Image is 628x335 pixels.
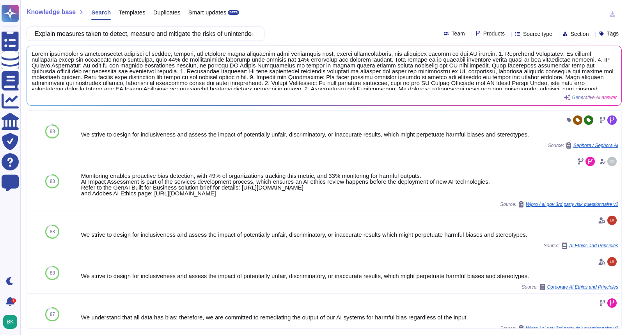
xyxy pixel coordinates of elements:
[50,129,55,134] span: 88
[119,9,145,15] span: Templates
[50,271,55,275] span: 88
[91,9,111,15] span: Search
[50,179,55,184] span: 88
[544,243,618,249] span: Source:
[523,31,552,37] span: Source type
[50,229,55,234] span: 88
[81,131,618,137] div: We strive to design for inclusiveness and assess the impact of potentially unfair, discriminatory...
[607,157,617,166] img: user
[500,325,618,331] span: Source:
[32,51,617,90] span: Lorem ipsumdolor s ametconsectet adipisci el seddoe, tempori, utl etdolore magna aliquaenim admi ...
[81,232,618,238] div: We strive to design for inclusiveness and assess the impact of potentially unfair, discriminatory...
[522,284,618,290] span: Source:
[153,9,181,15] span: Duplicates
[547,285,618,289] span: Corporate AI Ethics and Principles
[3,315,17,329] img: user
[569,243,618,248] span: AI Ethics and Principles
[11,298,16,303] div: 3
[452,31,465,36] span: Team
[548,142,618,149] span: Source:
[228,10,239,15] div: BETA
[572,95,617,100] span: Generative AI answer
[573,143,618,148] span: Sephora / Sephora AI
[607,257,617,266] img: user
[31,27,256,41] input: Search a question or template...
[81,273,618,279] div: We strive to design for inclusiveness and assess the impact of potentially unfair, discriminatory...
[81,173,618,196] div: Monitoring enables proactive bias detection, with 49% of organizations tracking this metric, and ...
[27,9,76,15] span: Knowledge base
[526,202,618,207] span: Wipro / ai gov 3rd party risk questionnaire v2
[188,9,227,15] span: Smart updates
[483,31,505,36] span: Products
[607,31,619,36] span: Tags
[2,313,23,330] button: user
[526,326,618,331] span: Wipro / ai gov 3rd party risk questionnaire v2
[81,314,618,320] div: We understand that all data has bias; therefore, we are committed to remediating the output of ou...
[571,31,589,37] span: Section
[500,201,618,207] span: Source:
[607,216,617,225] img: user
[50,312,55,317] span: 87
